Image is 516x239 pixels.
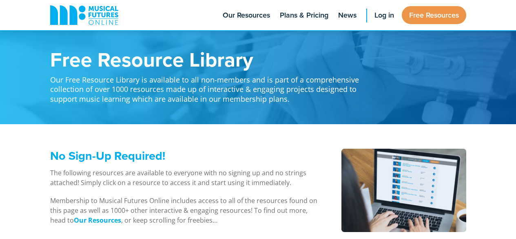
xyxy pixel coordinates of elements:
[50,147,165,164] span: No Sign-Up Required!
[74,216,121,225] a: Our Resources
[74,216,121,225] strong: Our Resources
[280,10,328,21] span: Plans & Pricing
[374,10,394,21] span: Log in
[402,6,466,24] a: Free Resources
[50,168,321,188] p: The following resources are available to everyone with no signing up and no strings attached! Sim...
[338,10,357,21] span: News
[50,196,321,225] p: Membership to Musical Futures Online includes access to all of the resources found on this page a...
[223,10,270,21] span: Our Resources
[50,49,368,69] h1: Free Resource Library
[50,69,368,104] p: Our Free Resource Library is available to all non-members and is part of a comprehensive collecti...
